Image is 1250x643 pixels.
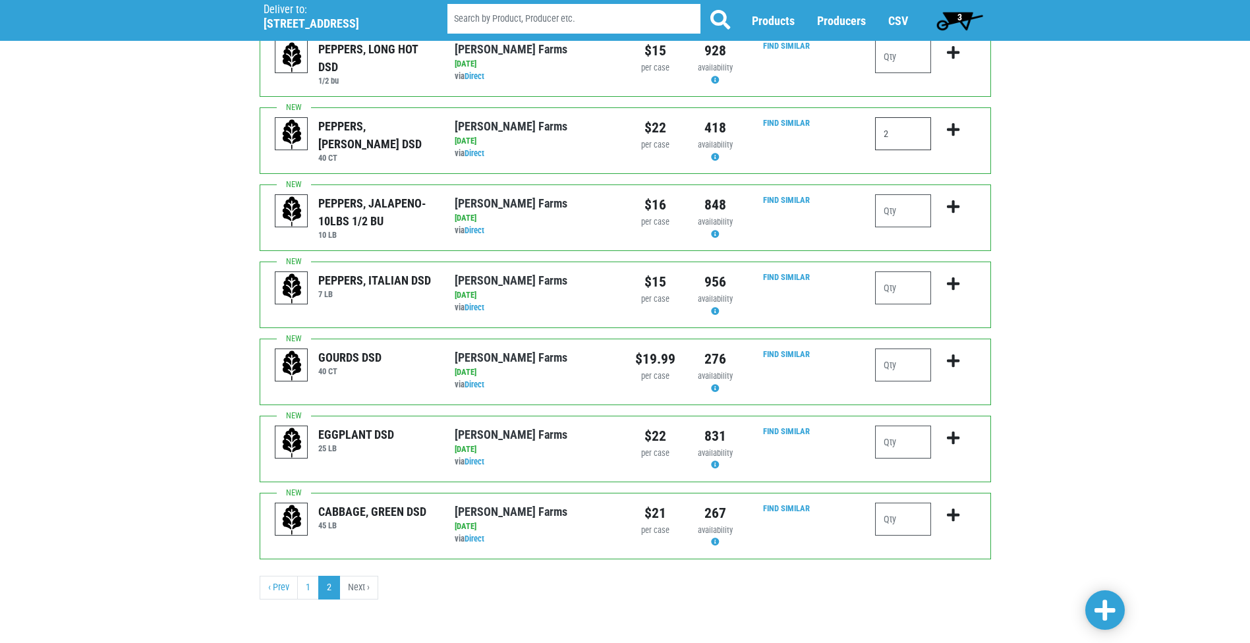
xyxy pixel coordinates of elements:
[455,350,567,364] a: [PERSON_NAME] Farms
[698,294,733,304] span: availability
[695,194,735,215] div: 848
[875,117,931,150] input: Qty
[297,576,319,600] a: 1
[875,349,931,381] input: Qty
[875,271,931,304] input: Qty
[455,302,615,314] div: via
[275,349,308,382] img: placeholder-variety-43d6402dacf2d531de610a020419775a.svg
[455,443,615,456] div: [DATE]
[455,289,615,302] div: [DATE]
[318,289,431,299] h6: 7 LB
[465,457,484,466] a: Direct
[318,426,394,443] div: EGGPLANT DSD
[635,293,675,306] div: per case
[763,426,810,436] a: Find Similar
[698,525,733,535] span: availability
[635,524,675,537] div: per case
[875,40,931,73] input: Qty
[455,533,615,545] div: via
[260,576,991,600] nav: pager
[465,534,484,544] a: Direct
[455,428,567,441] a: [PERSON_NAME] Farms
[875,503,931,536] input: Qty
[455,148,615,160] div: via
[275,272,308,305] img: placeholder-variety-43d6402dacf2d531de610a020419775a.svg
[888,14,908,28] a: CSV
[318,443,394,453] h6: 25 LB
[635,426,675,447] div: $22
[318,366,382,376] h6: 40 CT
[455,273,567,287] a: [PERSON_NAME] Farms
[465,225,484,235] a: Direct
[465,148,484,158] a: Direct
[318,576,340,600] a: 2
[455,366,615,379] div: [DATE]
[635,447,675,460] div: per case
[465,379,484,389] a: Direct
[465,302,484,312] a: Direct
[318,520,426,530] h6: 45 LB
[635,40,675,61] div: $15
[275,426,308,459] img: placeholder-variety-43d6402dacf2d531de610a020419775a.svg
[635,139,675,152] div: per case
[635,370,675,383] div: per case
[695,117,735,138] div: 418
[763,503,810,513] a: Find Similar
[695,271,735,293] div: 956
[635,117,675,138] div: $22
[455,212,615,225] div: [DATE]
[635,503,675,524] div: $21
[635,62,675,74] div: per case
[698,448,733,458] span: availability
[455,42,567,56] a: [PERSON_NAME] Farms
[455,456,615,468] div: via
[275,118,308,151] img: placeholder-variety-43d6402dacf2d531de610a020419775a.svg
[763,118,810,128] a: Find Similar
[318,153,435,163] h6: 40 CT
[698,217,733,227] span: availability
[318,503,426,520] div: CABBAGE, GREEN DSD
[455,196,567,210] a: [PERSON_NAME] Farms
[455,70,615,83] div: via
[455,58,615,70] div: [DATE]
[455,135,615,148] div: [DATE]
[875,194,931,227] input: Qty
[957,12,962,22] span: 3
[695,426,735,447] div: 831
[318,271,431,289] div: PEPPERS, ITALIAN DSD
[635,271,675,293] div: $15
[275,195,308,228] img: placeholder-variety-43d6402dacf2d531de610a020419775a.svg
[817,14,866,28] a: Producers
[930,7,989,34] a: 3
[455,225,615,237] div: via
[752,14,795,28] a: Products
[260,576,298,600] a: previous
[763,349,810,359] a: Find Similar
[318,194,435,230] div: PEPPERS, JALAPENO- 10LBS 1/2 BU
[455,520,615,533] div: [DATE]
[698,140,733,150] span: availability
[318,76,435,86] h6: 1/2 bu
[318,230,435,240] h6: 10 LB
[455,119,567,133] a: [PERSON_NAME] Farms
[318,349,382,366] div: GOURDS DSD
[447,4,700,34] input: Search by Product, Producer etc.
[875,426,931,459] input: Qty
[264,16,414,31] h5: [STREET_ADDRESS]
[695,40,735,61] div: 928
[465,71,484,81] a: Direct
[264,3,414,16] p: Deliver to:
[275,503,308,536] img: placeholder-variety-43d6402dacf2d531de610a020419775a.svg
[635,349,675,370] div: $19.99
[455,379,615,391] div: via
[635,216,675,229] div: per case
[763,195,810,205] a: Find Similar
[763,41,810,51] a: Find Similar
[318,40,435,76] div: PEPPERS, LONG HOT DSD
[698,63,733,72] span: availability
[455,505,567,518] a: [PERSON_NAME] Farms
[763,272,810,282] a: Find Similar
[635,194,675,215] div: $16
